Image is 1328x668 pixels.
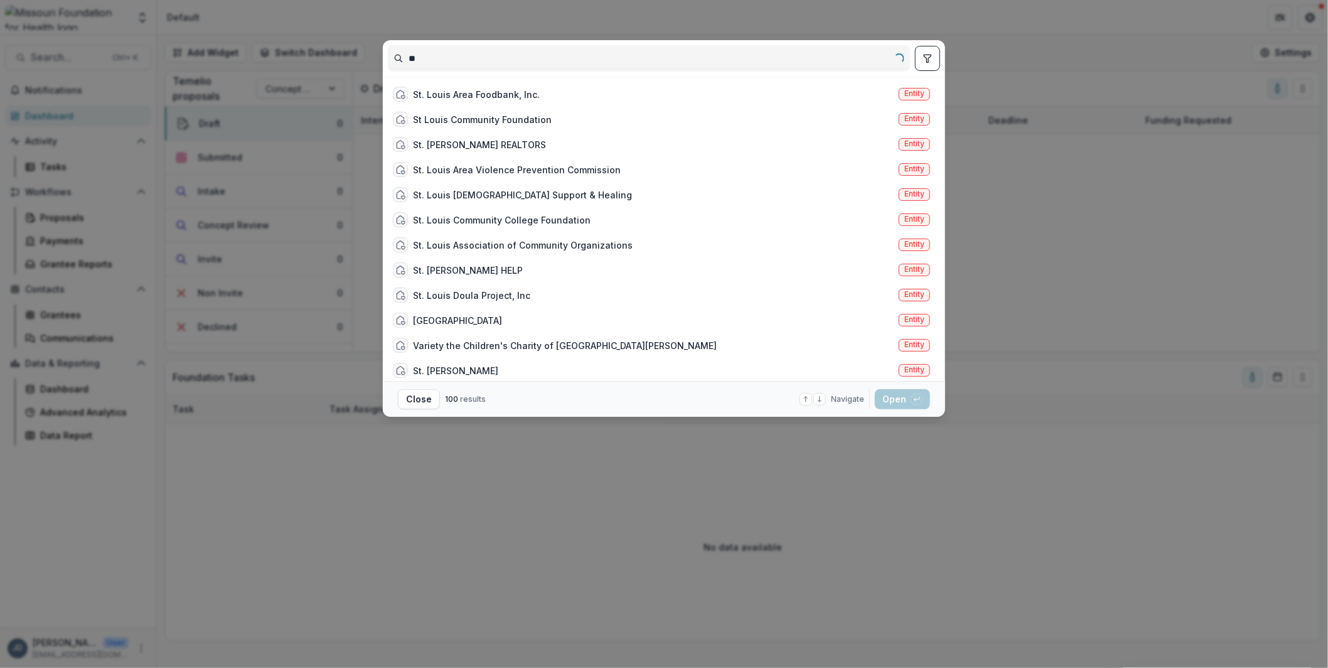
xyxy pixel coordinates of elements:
[413,163,621,176] div: St. Louis Area Violence Prevention Commission
[904,265,924,274] span: Entity
[413,88,540,101] div: St. Louis Area Foodbank, Inc.
[413,239,633,252] div: St. Louis Association of Community Organizations
[398,389,440,409] button: Close
[413,364,498,377] div: St. [PERSON_NAME]
[413,289,530,302] div: St. Louis Doula Project, Inc
[413,188,632,202] div: St. Louis [DEMOGRAPHIC_DATA] Support & Healing
[875,389,930,409] button: Open
[831,394,864,405] span: Navigate
[460,394,486,404] span: results
[904,340,924,349] span: Entity
[413,113,552,126] div: St Louis Community Foundation
[904,315,924,324] span: Entity
[904,215,924,224] span: Entity
[915,46,940,71] button: toggle filters
[413,314,502,327] div: [GEOGRAPHIC_DATA]
[413,339,717,352] div: Variety the Children's Charity of [GEOGRAPHIC_DATA][PERSON_NAME]
[904,240,924,249] span: Entity
[904,290,924,299] span: Entity
[904,190,924,198] span: Entity
[904,89,924,98] span: Entity
[413,264,523,277] div: St. [PERSON_NAME] HELP
[904,114,924,123] span: Entity
[445,394,458,404] span: 100
[413,213,591,227] div: St. Louis Community College Foundation
[904,139,924,148] span: Entity
[904,365,924,374] span: Entity
[904,164,924,173] span: Entity
[413,138,546,151] div: St. [PERSON_NAME] REALTORS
